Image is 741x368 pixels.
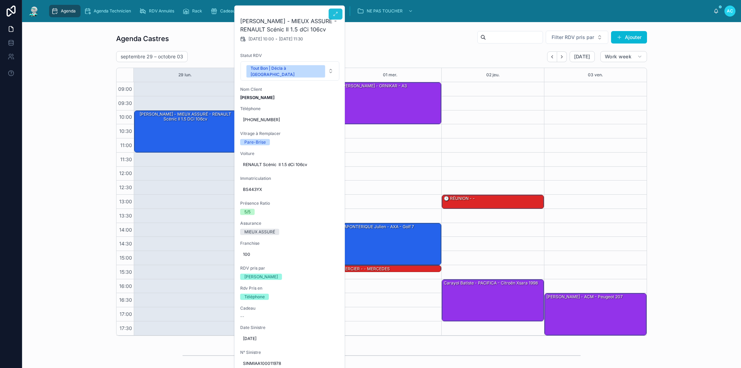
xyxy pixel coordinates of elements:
span: AC [727,8,733,14]
div: [PERSON_NAME] - MIEUX ASSURÉ - RENAULT Scénic II 1.5 dCi 106cv [135,111,236,123]
button: 02 jeu. [486,68,500,82]
span: 14:00 [118,227,134,233]
span: N° Sinistre [240,350,340,355]
span: 17:30 [118,325,134,331]
span: [DATE] [243,336,337,341]
a: NE PAS TOUCHER [355,5,416,17]
button: 29 lun. [178,68,192,82]
a: Assurances [306,5,345,17]
div: Tout Bon | Décla à [GEOGRAPHIC_DATA] [251,65,321,78]
div: LAPONTERIQUE Julien - AXA - Golf 7 [340,223,441,265]
div: LAPONTERIQUE Julien - AXA - Golf 7 [341,224,415,230]
div: [PERSON_NAME] - ACM - Peugeot 207 [545,293,646,335]
span: 15:00 [118,255,134,261]
a: Agenda [49,5,81,17]
span: 10:30 [118,128,134,134]
span: NE PAS TOUCHER [367,8,403,14]
span: - [275,36,278,42]
span: RDV pris par [240,265,340,271]
div: MIEUX ASSURÉ [244,229,275,235]
div: [PERSON_NAME] [244,274,278,280]
div: [PERSON_NAME] - ORNIKAR - A3 [341,83,407,89]
img: App logo [28,6,40,17]
span: RDV Annulés [149,8,174,14]
div: Pare-Brise [244,139,266,145]
span: [DATE] 10:00 [248,36,274,42]
div: Carayol Batiste - PACIFICA - Citroën Xsara 1998 [442,280,544,321]
span: 10:00 [118,114,134,120]
span: Work week [605,54,631,60]
span: 17:00 [118,311,134,317]
span: 09:30 [116,100,134,106]
span: Filter RDV pris par [552,34,594,41]
span: [DATE] [574,54,590,60]
div: 🕒 RÉUNION - - [443,195,476,202]
div: [PERSON_NAME] - MIEUX ASSURÉ - RENAULT Scénic II 1.5 dCi 106cv [134,111,236,152]
span: 16:30 [118,297,134,303]
span: Présence Ratio [240,201,340,206]
div: 5/5 [244,209,251,215]
div: MERCIER - - MERCEDES [341,266,391,272]
span: 14:30 [118,241,134,246]
span: 11:30 [119,156,134,162]
span: Rack [192,8,202,14]
span: Cadeau [240,306,340,311]
button: 03 ven. [588,68,603,82]
span: 100 [243,252,337,257]
a: Agenda Technicien [82,5,136,17]
h1: Agenda Castres [116,34,169,43]
div: Téléphone [244,294,265,300]
span: 12:00 [118,170,134,176]
span: Agenda Technicien [94,8,131,14]
a: Dossiers Non Envoyés [244,5,304,17]
h2: septembre 29 – octobre 03 [121,53,183,60]
span: 13:30 [118,213,134,219]
span: Assurance [240,221,340,226]
span: Cadeaux [220,8,238,14]
span: BS443YX [243,187,337,192]
span: Immatriculation [240,176,340,181]
span: 09:00 [116,86,134,92]
button: Select Button [241,61,339,81]
button: Work week [600,51,647,62]
span: Agenda [61,8,76,14]
span: Nom Client [240,87,340,92]
span: Rdv Pris en [240,285,340,291]
button: Select Button [546,31,608,44]
div: Carayol Batiste - PACIFICA - Citroën Xsara 1998 [443,280,538,286]
button: 01 mer. [383,68,397,82]
a: RDV Annulés [137,5,179,17]
span: 13:00 [118,198,134,204]
span: -- [240,314,244,319]
span: SINMIAA100011978 [243,361,337,366]
button: Next [557,51,567,62]
div: MERCIER - - MERCEDES [340,265,441,272]
span: 16:00 [118,283,134,289]
button: Ajouter [611,31,647,43]
div: [PERSON_NAME] - ACM - Peugeot 207 [546,294,623,300]
span: Vitrage à Remplacer [240,131,340,136]
span: Franchise [240,241,340,246]
span: Téléphone [240,106,340,112]
div: scrollable content [46,3,713,19]
h2: [PERSON_NAME] - MIEUX ASSURÉ - RENAULT Scénic II 1.5 dCi 106cv [240,17,340,33]
a: Cadeaux [208,5,243,17]
div: [PERSON_NAME] - ORNIKAR - A3 [340,83,441,124]
span: [PHONE_NUMBER] [243,117,337,123]
span: 15:30 [118,269,134,275]
div: 🕒 RÉUNION - - [442,195,544,209]
a: Rack [180,5,207,17]
span: Voiture [240,151,340,156]
button: Back [547,51,557,62]
span: Date Sinistre [240,325,340,330]
span: Statut RDV [240,53,340,58]
strong: [PERSON_NAME] [240,95,274,100]
button: [DATE] [570,51,595,62]
span: [DATE] 11:30 [279,36,303,42]
span: RENAULT Scénic II 1.5 dCi 106cv [243,162,337,167]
